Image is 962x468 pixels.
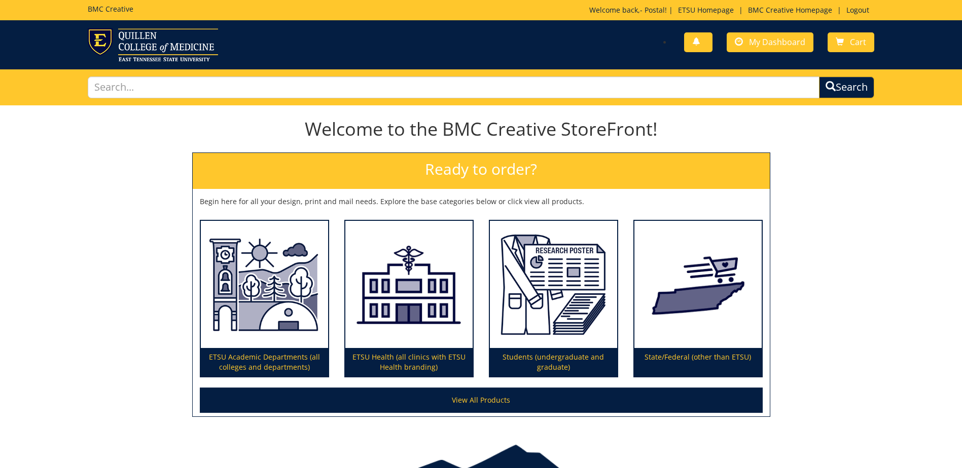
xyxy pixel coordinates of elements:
a: - Postal [640,5,665,15]
img: ETSU Health (all clinics with ETSU Health branding) [345,221,473,348]
span: Cart [850,36,866,48]
a: ETSU Homepage [673,5,739,15]
h2: Ready to order? [193,153,770,189]
img: ETSU Academic Departments (all colleges and departments) [201,221,328,348]
button: Search [819,76,874,98]
p: Begin here for all your design, print and mail needs. Explore the base categories below or click ... [200,197,763,207]
input: Search... [88,76,820,98]
img: Students (undergraduate and graduate) [490,221,617,348]
p: Students (undergraduate and graduate) [490,348,617,376]
a: BMC Creative Homepage [743,5,837,15]
h1: Welcome to the BMC Creative StoreFront! [192,119,770,139]
span: My Dashboard [749,36,805,48]
p: Welcome back, ! | | | [589,5,874,15]
a: My Dashboard [727,32,813,52]
a: ETSU Academic Departments (all colleges and departments) [201,221,328,377]
p: ETSU Academic Departments (all colleges and departments) [201,348,328,376]
a: ETSU Health (all clinics with ETSU Health branding) [345,221,473,377]
a: Cart [828,32,874,52]
p: ETSU Health (all clinics with ETSU Health branding) [345,348,473,376]
img: State/Federal (other than ETSU) [634,221,762,348]
a: State/Federal (other than ETSU) [634,221,762,377]
a: Logout [841,5,874,15]
a: Students (undergraduate and graduate) [490,221,617,377]
h5: BMC Creative [88,5,133,13]
p: State/Federal (other than ETSU) [634,348,762,376]
a: View All Products [200,387,763,413]
img: ETSU logo [88,28,218,61]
